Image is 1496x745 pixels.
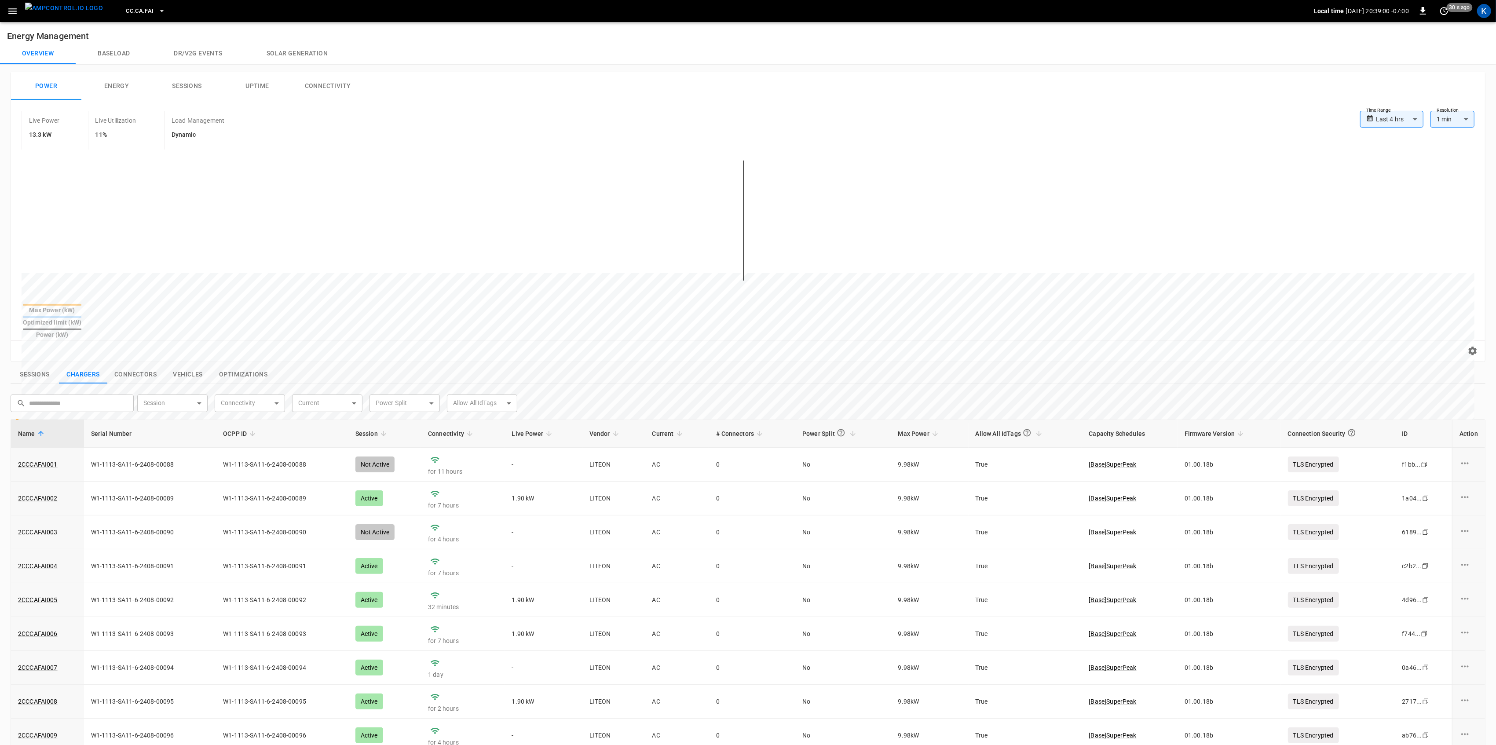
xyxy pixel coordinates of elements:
button: Solar generation [245,43,350,64]
td: W1-1113-SA11-6-2408-00095 [216,685,348,719]
td: W1-1113-SA11-6-2408-00094 [84,651,216,685]
div: Active [355,592,383,608]
p: [ Base ] SuperPeak [1089,731,1170,740]
td: W1-1113-SA11-6-2408-00093 [84,617,216,651]
td: W1-1113-SA11-6-2408-00094 [216,651,348,685]
label: Time Range [1366,107,1391,114]
td: W1-1113-SA11-6-2408-00095 [84,685,216,719]
p: 32 minutes [428,603,497,611]
td: 0 [709,617,795,651]
button: Uptime [222,72,293,100]
button: show latest optimizations [212,365,274,384]
a: [Base]SuperPeak [1089,697,1170,706]
a: [Base]SuperPeak [1089,629,1170,638]
span: Session [355,428,389,439]
label: Resolution [1437,107,1459,114]
td: W1-1113-SA11-6-2408-00092 [84,583,216,617]
th: ID [1395,420,1452,448]
button: Power [11,72,81,100]
th: Capacity Schedules [1082,420,1178,448]
p: [DATE] 20:39:00 -07:00 [1346,7,1409,15]
div: Active [355,626,383,642]
td: 01.00.18b [1178,549,1281,583]
td: 01.00.18b [1178,617,1281,651]
p: 1 day [428,670,497,679]
td: 1.90 kW [505,685,582,719]
span: # Connectors [716,428,765,439]
a: 2CCCAFAI006 [18,629,58,638]
td: 01.00.18b [1178,651,1281,685]
span: Live Power [512,428,555,439]
p: TLS Encrypted [1288,558,1339,574]
a: 2CCCAFAI003 [18,528,58,537]
div: copy [1420,629,1429,639]
td: LITEON [582,549,645,583]
td: 01.00.18b [1178,583,1281,617]
div: copy [1422,663,1430,672]
td: AC [645,583,710,617]
span: OCPP ID [223,428,258,439]
p: [ Base ] SuperPeak [1089,629,1170,638]
td: True [969,651,1082,685]
td: 1.90 kW [505,583,582,617]
div: Active [355,694,383,709]
a: 2CCCAFAI004 [18,562,58,570]
td: LITEON [582,651,645,685]
p: [ Base ] SuperPeak [1089,562,1170,570]
div: 4d96 ... [1402,595,1422,604]
p: for 7 hours [428,569,497,577]
a: 2CCCAFAI008 [18,697,58,706]
div: copy [1421,561,1430,571]
td: AC [645,685,710,719]
td: True [969,549,1082,583]
p: for 7 hours [428,636,497,645]
button: Connectivity [293,72,363,100]
button: Sessions [152,72,222,100]
p: Load Management [172,116,224,125]
h6: 11% [95,130,136,140]
td: LITEON [582,583,645,617]
div: charge point options [1459,593,1478,606]
td: No [795,583,891,617]
th: Action [1452,420,1485,448]
span: Firmware Version [1185,428,1246,439]
a: [Base]SuperPeak [1089,731,1170,740]
div: 1 min [1430,111,1474,128]
td: AC [645,617,710,651]
td: LITEON [582,617,645,651]
div: Active [355,660,383,676]
a: [Base]SuperPeak [1089,562,1170,570]
td: 1.90 kW [505,617,582,651]
div: copy [1422,595,1430,605]
span: Connectivity [428,428,476,439]
td: True [969,583,1082,617]
div: profile-icon [1477,4,1491,18]
p: TLS Encrypted [1288,626,1339,642]
p: Local time [1314,7,1344,15]
td: W1-1113-SA11-6-2408-00091 [216,549,348,583]
div: charge point options [1459,695,1478,708]
div: charge point options [1459,661,1478,674]
div: charge point options [1459,729,1478,742]
a: 2CCCAFAI007 [18,663,58,672]
h6: 13.3 kW [29,130,60,140]
td: 0 [709,651,795,685]
div: charge point options [1459,492,1478,505]
div: copy [1422,730,1430,740]
div: Active [355,727,383,743]
td: W1-1113-SA11-6-2408-00092 [216,583,348,617]
div: Active [355,558,383,574]
td: 9.98 kW [891,583,969,617]
td: - [505,651,582,685]
button: Dr/V2G events [152,43,244,64]
p: TLS Encrypted [1288,592,1339,608]
a: 2CCCAFAI001 [18,460,58,469]
p: TLS Encrypted [1288,694,1339,709]
td: No [795,685,891,719]
p: TLS Encrypted [1288,727,1339,743]
td: No [795,617,891,651]
p: [ Base ] SuperPeak [1089,697,1170,706]
span: Allow All IdTags [976,425,1045,442]
td: AC [645,651,710,685]
td: 9.98 kW [891,685,969,719]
